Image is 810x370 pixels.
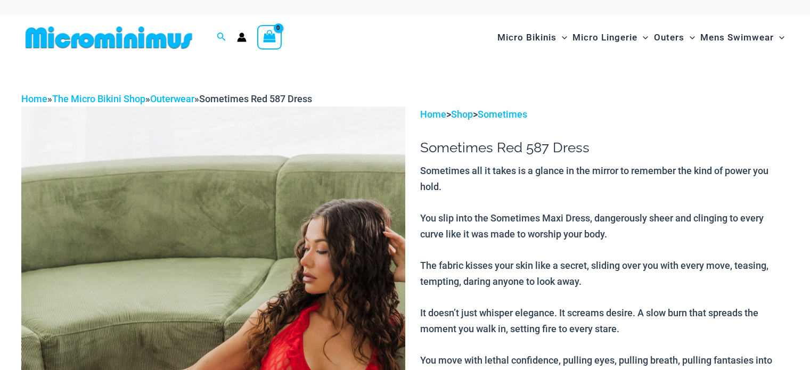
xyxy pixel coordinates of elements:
a: Shop [451,109,473,120]
a: Sometimes [478,109,527,120]
nav: Site Navigation [493,20,789,55]
a: Micro LingerieMenu ToggleMenu Toggle [570,21,651,54]
span: Menu Toggle [637,24,648,51]
span: Menu Toggle [774,24,784,51]
img: MM SHOP LOGO FLAT [21,26,197,50]
a: Account icon link [237,32,247,42]
a: View Shopping Cart, empty [257,25,282,50]
span: Sometimes Red 587 Dress [199,93,312,104]
a: Home [21,93,47,104]
span: Menu Toggle [684,24,695,51]
a: Mens SwimwearMenu ToggleMenu Toggle [698,21,787,54]
span: Micro Lingerie [572,24,637,51]
p: > > [420,106,789,122]
a: The Micro Bikini Shop [52,93,145,104]
span: Menu Toggle [557,24,567,51]
a: Outerwear [150,93,194,104]
span: Outers [654,24,684,51]
h1: Sometimes Red 587 Dress [420,139,789,156]
a: Search icon link [217,31,226,44]
span: Mens Swimwear [700,24,774,51]
a: Home [420,109,446,120]
span: » » » [21,93,312,104]
span: Micro Bikinis [497,24,557,51]
a: OutersMenu ToggleMenu Toggle [651,21,698,54]
a: Micro BikinisMenu ToggleMenu Toggle [495,21,570,54]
